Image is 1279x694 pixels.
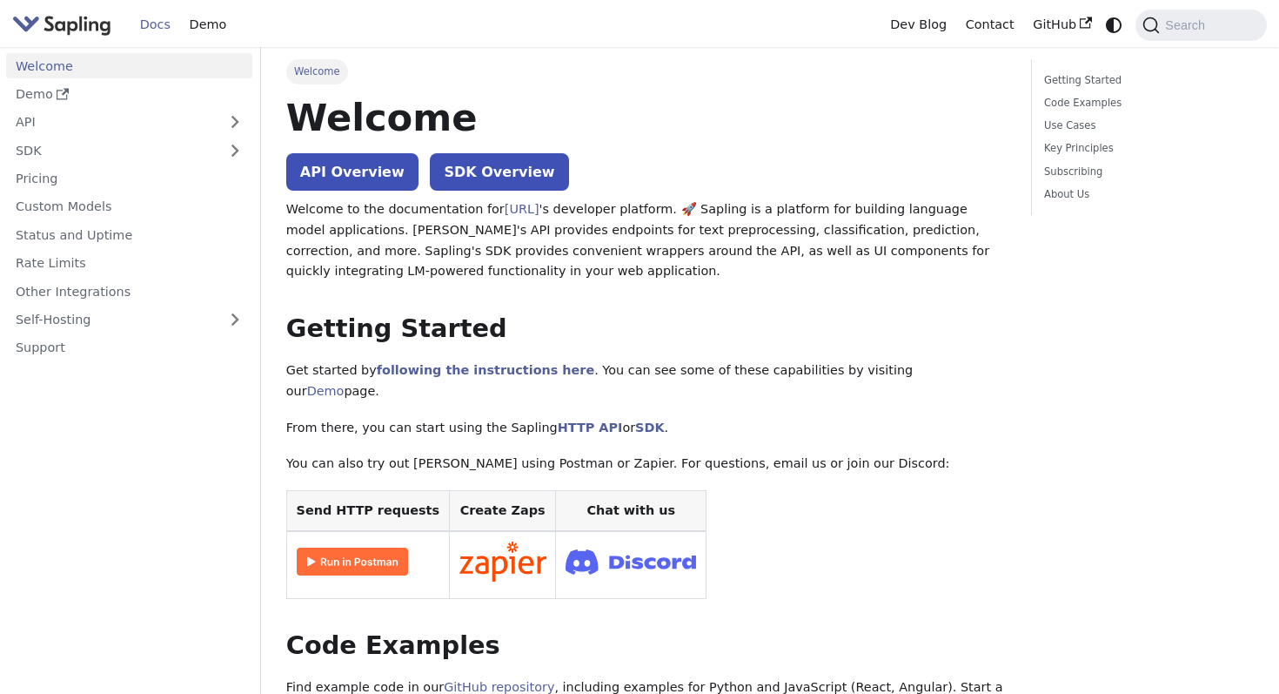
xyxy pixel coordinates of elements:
a: Code Examples [1044,95,1248,111]
button: Expand sidebar category 'API' [218,110,252,135]
h2: Code Examples [286,630,1006,662]
a: Demo [180,11,236,38]
img: Connect in Zapier [459,542,546,582]
a: SDK Overview [430,153,568,191]
a: Docs [131,11,180,38]
h2: Getting Started [286,313,1006,345]
a: Use Cases [1044,118,1248,134]
p: Welcome to the documentation for 's developer platform. 🚀 Sapling is a platform for building lang... [286,199,1006,282]
a: Sapling.aiSapling.ai [12,12,117,37]
a: SDK [6,138,218,163]
a: Dev Blog [881,11,955,38]
a: API [6,110,218,135]
a: Getting Started [1044,72,1248,89]
a: HTTP API [558,421,623,435]
a: Self-Hosting [6,307,252,333]
a: GitHub [1023,11,1101,38]
a: Welcome [6,53,252,78]
span: Search [1160,18,1215,32]
a: following the instructions here [377,363,594,377]
button: Switch between dark and light mode (currently system mode) [1102,12,1127,37]
a: Other Integrations [6,279,252,304]
a: SDK [635,421,664,435]
a: Support [6,335,252,360]
p: Get started by . You can see some of these capabilities by visiting our page. [286,360,1006,402]
p: From there, you can start using the Sapling or . [286,418,1006,439]
h1: Welcome [286,94,1006,141]
a: [URL] [505,202,539,216]
a: Status and Uptime [6,222,252,247]
a: About Us [1044,186,1248,203]
img: Sapling.ai [12,12,111,37]
a: GitHub repository [444,680,554,694]
a: API Overview [286,153,419,191]
th: Send HTTP requests [286,491,449,532]
img: Run in Postman [297,548,408,576]
a: Custom Models [6,194,252,219]
th: Create Zaps [449,491,556,532]
a: Demo [307,384,345,398]
a: Key Principles [1044,140,1248,157]
a: Pricing [6,166,252,192]
p: You can also try out [PERSON_NAME] using Postman or Zapier. For questions, email us or join our D... [286,454,1006,475]
img: Join Discord [566,544,696,580]
nav: Breadcrumbs [286,59,1006,84]
a: Subscribing [1044,164,1248,180]
button: Search (Command+K) [1135,10,1266,41]
button: Expand sidebar category 'SDK' [218,138,252,163]
a: Rate Limits [6,251,252,276]
span: Welcome [286,59,348,84]
a: Contact [956,11,1024,38]
th: Chat with us [556,491,706,532]
a: Demo [6,82,252,107]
